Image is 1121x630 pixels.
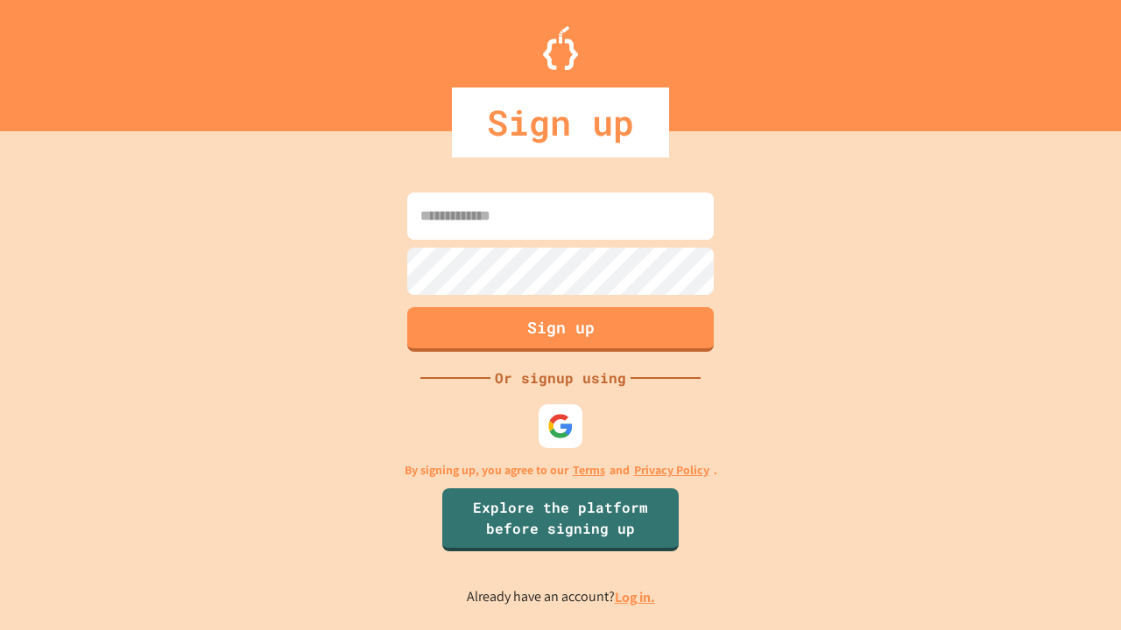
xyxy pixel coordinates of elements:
[442,488,679,551] a: Explore the platform before signing up
[490,367,631,388] div: Or signup using
[467,586,655,608] p: Already have an account?
[547,413,574,439] img: google-icon.svg
[405,461,717,479] p: By signing up, you agree to our and .
[634,461,709,479] a: Privacy Policy
[615,588,655,606] a: Log in.
[407,307,714,352] button: Sign up
[573,461,605,479] a: Terms
[543,26,578,70] img: Logo.svg
[452,87,669,157] div: Sign up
